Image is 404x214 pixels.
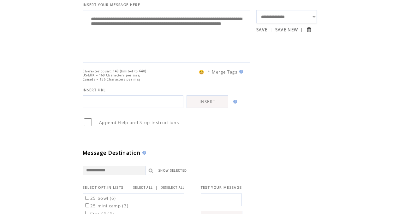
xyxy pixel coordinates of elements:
[187,95,228,108] a: INSERT
[155,185,158,190] span: |
[300,27,303,33] span: |
[256,27,267,33] a: SAVE
[84,195,116,201] label: 25 bowl (6)
[231,100,237,104] img: help.gif
[270,27,272,33] span: |
[208,69,237,75] span: * Merge Tags
[140,151,146,155] img: help.gif
[83,73,140,77] span: US&UK = 160 Characters per msg
[99,120,179,125] span: Append Help and Stop instructions
[85,203,89,207] input: 25 mini camp (3)
[275,27,298,33] a: SAVE NEW
[158,169,187,173] a: SHOW SELECTED
[133,186,153,190] a: SELECT ALL
[83,149,140,156] span: Message Destination
[306,27,312,33] input: Submit
[83,77,140,81] span: Canada = 136 Characters per msg
[85,196,89,200] input: 25 bowl (6)
[83,88,106,92] span: INSERT URL
[201,185,242,190] span: TEST YOUR MESSAGE
[199,69,205,75] span: 😀
[237,70,243,74] img: help.gif
[161,186,185,190] a: DESELECT ALL
[83,69,146,73] span: Character count: 149 (limited to 640)
[83,3,140,7] span: INSERT YOUR MESSAGE HERE
[84,203,128,209] label: 25 mini camp (3)
[83,185,123,190] span: SELECT OPT-IN LISTS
